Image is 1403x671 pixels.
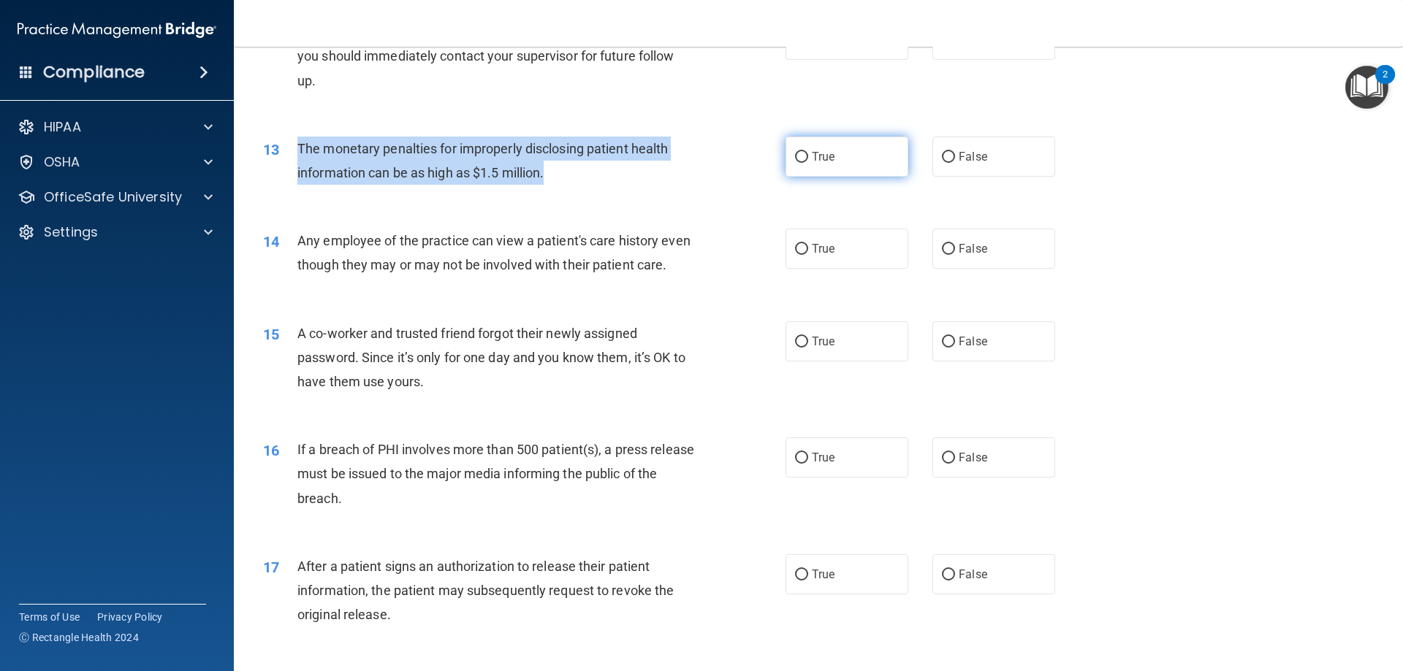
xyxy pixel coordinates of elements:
[812,567,834,581] span: True
[959,242,987,256] span: False
[18,223,213,241] a: Settings
[795,244,808,255] input: True
[795,337,808,348] input: True
[1383,74,1388,93] div: 2
[795,453,808,464] input: True
[297,559,674,622] span: After a patient signs an authorization to release their patient information, the patient may subs...
[43,62,145,83] h4: Compliance
[297,24,693,88] span: If you suspect that someone is violating the practice's privacy policy you should immediately con...
[795,570,808,580] input: True
[942,570,955,580] input: False
[44,223,98,241] p: Settings
[297,326,685,389] span: A co-worker and trusted friend forgot their newly assigned password. Since it’s only for one day ...
[959,334,987,348] span: False
[263,326,279,343] span: 15
[942,152,955,163] input: False
[18,15,216,45] img: PMB logo
[263,559,279,576] span: 17
[942,337,955,348] input: False
[959,450,987,464] span: False
[18,118,213,136] a: HIPAA
[297,442,694,505] span: If a breach of PHI involves more than 500 patient(s), a press release must be issued to the major...
[19,630,139,645] span: Ⓒ Rectangle Health 2024
[44,153,80,171] p: OSHA
[942,244,955,255] input: False
[1345,66,1388,109] button: Open Resource Center, 2 new notifications
[1150,567,1385,626] iframe: Drift Widget Chat Controller
[297,233,691,272] span: Any employee of the practice can view a patient's care history even though they may or may not be...
[812,450,834,464] span: True
[263,141,279,158] span: 13
[19,610,80,624] a: Terms of Use
[942,453,955,464] input: False
[18,153,213,171] a: OSHA
[812,150,834,164] span: True
[18,188,213,206] a: OfficeSafe University
[812,334,834,348] span: True
[959,150,987,164] span: False
[795,152,808,163] input: True
[812,242,834,256] span: True
[97,610,163,624] a: Privacy Policy
[44,118,81,136] p: HIPAA
[297,141,668,180] span: The monetary penalties for improperly disclosing patient health information can be as high as $1....
[263,442,279,459] span: 16
[959,567,987,581] span: False
[44,188,182,206] p: OfficeSafe University
[263,233,279,250] span: 14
